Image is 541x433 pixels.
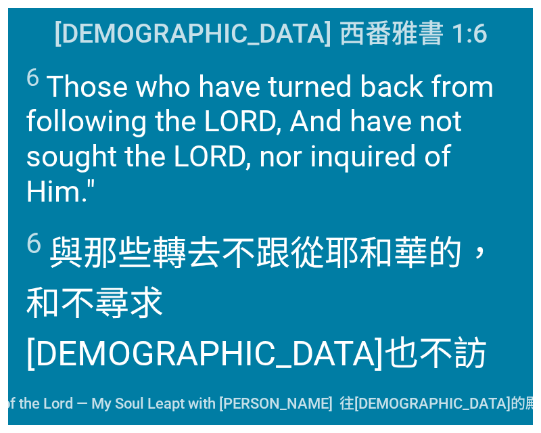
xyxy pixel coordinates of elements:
[54,12,488,50] span: [DEMOGRAPHIC_DATA] 西番雅書 1:6
[26,225,516,426] span: 與那些轉去
[26,63,40,92] sup: 6
[26,227,42,260] sup: 6
[26,233,498,424] wh5472: 不跟從耶和華
[26,334,488,424] wh1245: [DEMOGRAPHIC_DATA]
[26,63,516,210] span: Those who have turned back from following the LORD, And have not sought the LORD, nor inquired of...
